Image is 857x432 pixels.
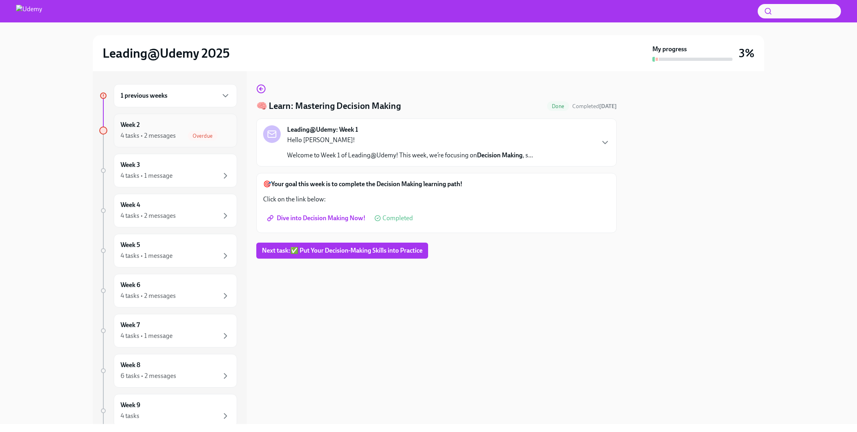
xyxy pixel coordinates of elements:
div: 1 previous weeks [114,84,237,107]
div: 4 tasks • 1 message [121,332,173,340]
button: Next task:✅ Put Your Decision-Making Skills into Practice [256,243,428,259]
a: Week 24 tasks • 2 messagesOverdue [99,114,237,147]
a: Week 86 tasks • 2 messages [99,354,237,388]
h2: Leading@Udemy 2025 [103,45,230,61]
h6: Week 5 [121,241,140,249]
h3: 3% [739,46,754,60]
p: Hello [PERSON_NAME]! [287,136,533,145]
h6: Week 8 [121,361,140,370]
h6: Week 3 [121,161,140,169]
span: Dive into Decision Making Now! [269,214,366,222]
div: 4 tasks • 2 messages [121,131,176,140]
a: Week 34 tasks • 1 message [99,154,237,187]
strong: Your goal this week is to complete the Decision Making learning path! [271,180,463,188]
h6: Week 4 [121,201,140,209]
p: Welcome to Week 1 of Leading@Udemy! This week, we’re focusing on , s... [287,151,533,160]
span: Completed [382,215,413,221]
a: Week 64 tasks • 2 messages [99,274,237,307]
strong: Decision Making [477,151,523,159]
div: 4 tasks • 2 messages [121,291,176,300]
a: Week 44 tasks • 2 messages [99,194,237,227]
h6: Week 9 [121,401,140,410]
span: Completed [572,103,617,110]
strong: Leading@Udemy: Week 1 [287,125,358,134]
span: September 15th, 2025 10:08 [572,102,617,110]
h6: Week 7 [121,321,140,330]
h6: Week 6 [121,281,140,289]
div: 4 tasks • 1 message [121,171,173,180]
span: Overdue [188,133,217,139]
h4: 🧠 Learn: Mastering Decision Making [256,100,401,112]
strong: My progress [652,45,687,54]
a: Week 74 tasks • 1 message [99,314,237,348]
span: Next task : ✅ Put Your Decision-Making Skills into Practice [262,247,422,255]
div: 4 tasks • 1 message [121,251,173,260]
div: 6 tasks • 2 messages [121,372,176,380]
img: Udemy [16,5,42,18]
div: 4 tasks • 2 messages [121,211,176,220]
p: Click on the link below: [263,195,610,204]
a: Dive into Decision Making Now! [263,210,371,226]
span: Done [547,103,569,109]
strong: [DATE] [599,103,617,110]
h6: 1 previous weeks [121,91,167,100]
p: 🎯 [263,180,610,189]
a: Week 54 tasks • 1 message [99,234,237,267]
div: 4 tasks [121,412,139,420]
a: Week 94 tasks [99,394,237,428]
h6: Week 2 [121,121,140,129]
